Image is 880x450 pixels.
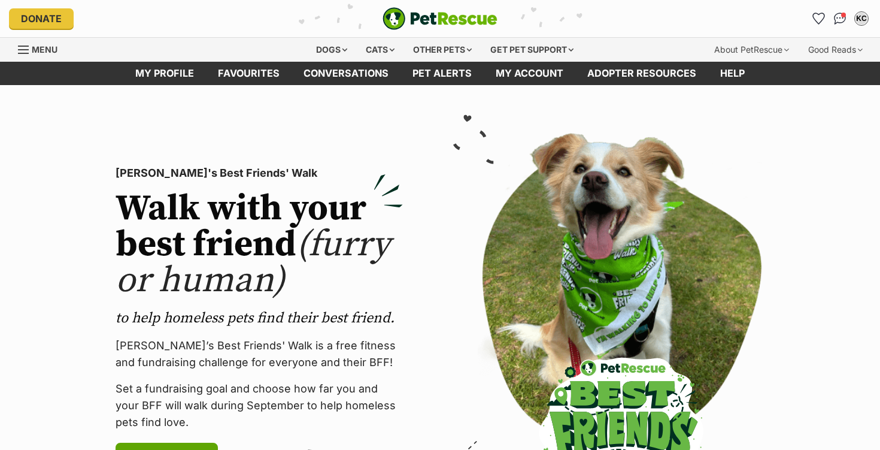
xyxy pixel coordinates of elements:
a: My account [484,62,575,85]
button: My account [852,9,871,28]
div: KC [855,13,867,25]
a: PetRescue [383,7,497,30]
div: Dogs [308,38,356,62]
img: logo-e224e6f780fb5917bec1dbf3a21bbac754714ae5b6737aabdf751b685950b380.svg [383,7,497,30]
div: Good Reads [800,38,871,62]
p: Set a fundraising goal and choose how far you and your BFF will walk during September to help hom... [116,380,403,431]
a: Conversations [830,9,849,28]
ul: Account quick links [809,9,871,28]
a: Favourites [809,9,828,28]
a: My profile [123,62,206,85]
a: Menu [18,38,66,59]
a: Adopter resources [575,62,708,85]
div: Other pets [405,38,480,62]
img: chat-41dd97257d64d25036548639549fe6c8038ab92f7586957e7f3b1b290dea8141.svg [834,13,846,25]
p: to help homeless pets find their best friend. [116,309,403,328]
span: (furry or human) [116,222,390,303]
h2: Walk with your best friend [116,191,403,299]
a: Pet alerts [400,62,484,85]
div: Get pet support [482,38,582,62]
p: [PERSON_NAME]'s Best Friends' Walk [116,165,403,182]
a: Help [708,62,757,85]
p: [PERSON_NAME]’s Best Friends' Walk is a free fitness and fundraising challenge for everyone and t... [116,337,403,371]
span: Menu [32,44,57,55]
a: Donate [9,8,74,29]
div: About PetRescue [706,38,797,62]
a: conversations [292,62,400,85]
div: Cats [357,38,403,62]
a: Favourites [206,62,292,85]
